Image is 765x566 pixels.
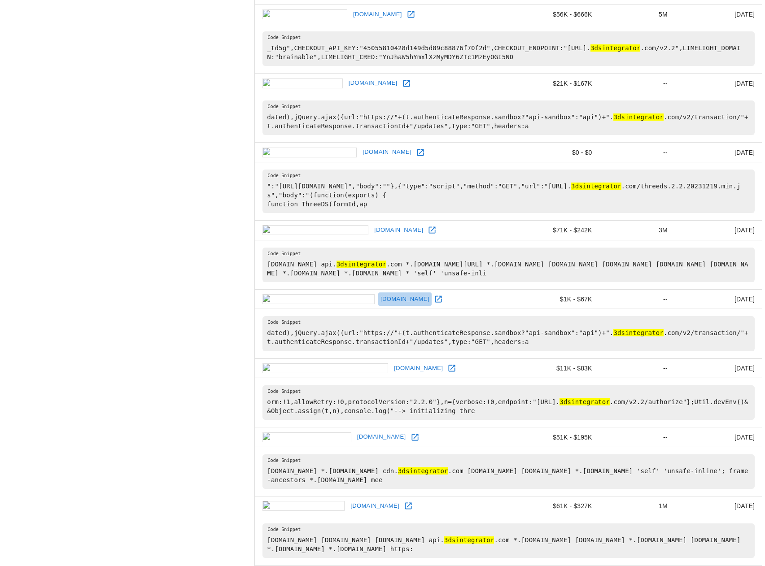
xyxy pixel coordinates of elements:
[590,44,641,52] hl: 3dsintegrator
[675,289,762,309] td: [DATE]
[599,74,675,93] td: --
[262,385,755,420] pre: orm:!1,allowRetry:!0,protocolVersion:"2.2.0"},n={verbose:!0,endpoint:"[URL]. .com/v2.2/authorize"...
[675,143,762,162] td: [DATE]
[675,74,762,93] td: [DATE]
[519,289,599,309] td: $1K - $67K
[400,77,413,90] a: Open swiftcbd.com in new window
[408,431,422,444] a: Open micerveza.com in new window
[599,427,675,447] td: --
[262,294,375,304] img: realworldcycling.com icon
[599,358,675,378] td: --
[560,398,610,405] hl: 3dsintegrator
[355,430,408,444] a: [DOMAIN_NAME]
[351,8,404,22] a: [DOMAIN_NAME]
[372,223,425,237] a: [DOMAIN_NAME]
[337,261,387,268] hl: 3dsintegrator
[262,78,342,88] img: swiftcbd.com icon
[675,220,762,240] td: [DATE]
[675,358,762,378] td: [DATE]
[262,9,347,19] img: brainable.com icon
[262,432,351,442] img: micerveza.com icon
[392,361,445,375] a: [DOMAIN_NAME]
[599,496,675,516] td: 1M
[599,220,675,240] td: 3M
[519,496,599,516] td: $61K - $327K
[519,427,599,447] td: $51K - $195K
[519,358,599,378] td: $11K - $83K
[262,248,755,282] pre: [DOMAIN_NAME] api. .com *.[DOMAIN_NAME][URL] *.[DOMAIN_NAME] [DOMAIN_NAME] [DOMAIN_NAME] [DOMAIN_...
[346,76,400,90] a: [DOMAIN_NAME]
[519,220,599,240] td: $71K - $242K
[599,143,675,162] td: --
[599,289,675,309] td: --
[404,8,418,21] a: Open brainable.com in new window
[262,501,345,511] img: gatcreek.com icon
[444,536,494,544] hl: 3dsintegrator
[414,146,427,159] a: Open eworldtours.com in new window
[262,225,368,235] img: gallagherseals.com icon
[675,4,762,24] td: [DATE]
[348,499,402,513] a: [DOMAIN_NAME]
[675,427,762,447] td: [DATE]
[262,363,388,373] img: rapidaddresschange.org icon
[360,145,414,159] a: [DOMAIN_NAME]
[519,4,599,24] td: $56K - $666K
[262,100,755,135] pre: dated),jQuery.ajax({url:"https://"+(t.authenticateResponse.sandbox?"api-sandbox":"api")+". .com/v...
[378,292,432,306] a: [DOMAIN_NAME]
[425,223,439,237] a: Open gallagherseals.com in new window
[445,361,459,375] a: Open rapidaddresschange.org in new window
[599,4,675,24] td: 5M
[262,31,755,66] pre: _td5g",CHECKOUT_API_KEY:"45055810428d149d5d89c88876f70f2d",CHECKOUT_ENDPOINT:"[URL]. .com/v2.2",L...
[432,292,445,306] a: Open realworldcycling.com in new window
[262,148,357,157] img: eworldtours.com icon
[398,467,448,475] hl: 3dsintegrator
[262,170,755,213] pre: ":"[URL][DOMAIN_NAME]","body":""},{"type":"script","method":"GET","url":"[URL]. .com/threeds.2.2....
[675,496,762,516] td: [DATE]
[613,113,664,121] hl: 3dsintegrator
[402,499,415,513] a: Open gatcreek.com in new window
[519,74,599,93] td: $21K - $167K
[613,329,664,336] hl: 3dsintegrator
[262,316,755,351] pre: dated),jQuery.ajax({url:"https://"+(t.authenticateResponse.sandbox?"api-sandbox":"api")+". .com/v...
[262,454,755,489] pre: [DOMAIN_NAME] *.[DOMAIN_NAME] cdn. .com [DOMAIN_NAME] [DOMAIN_NAME] *.[DOMAIN_NAME] 'self' 'unsaf...
[519,143,599,162] td: $0 - $0
[571,183,621,190] hl: 3dsintegrator
[262,523,755,558] pre: [DOMAIN_NAME] [DOMAIN_NAME] [DOMAIN_NAME] api. .com *.[DOMAIN_NAME] [DOMAIN_NAME] *.[DOMAIN_NAME]...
